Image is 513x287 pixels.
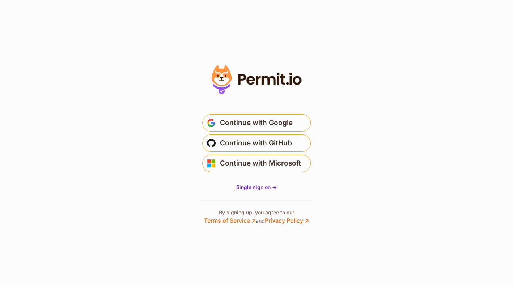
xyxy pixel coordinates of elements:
a: Privacy Policy ↗ [265,217,309,224]
p: By signing up, you agree to our and [204,209,309,225]
span: Single sign on -> [236,184,277,190]
span: Continue with GitHub [220,137,292,149]
button: Continue with Microsoft [202,155,311,172]
span: Continue with Google [220,117,293,129]
span: Continue with Microsoft [220,158,301,169]
a: Single sign on -> [236,184,277,191]
button: Continue with Google [202,114,311,132]
a: Terms of Service ↗ [204,217,256,224]
button: Continue with GitHub [202,134,311,152]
